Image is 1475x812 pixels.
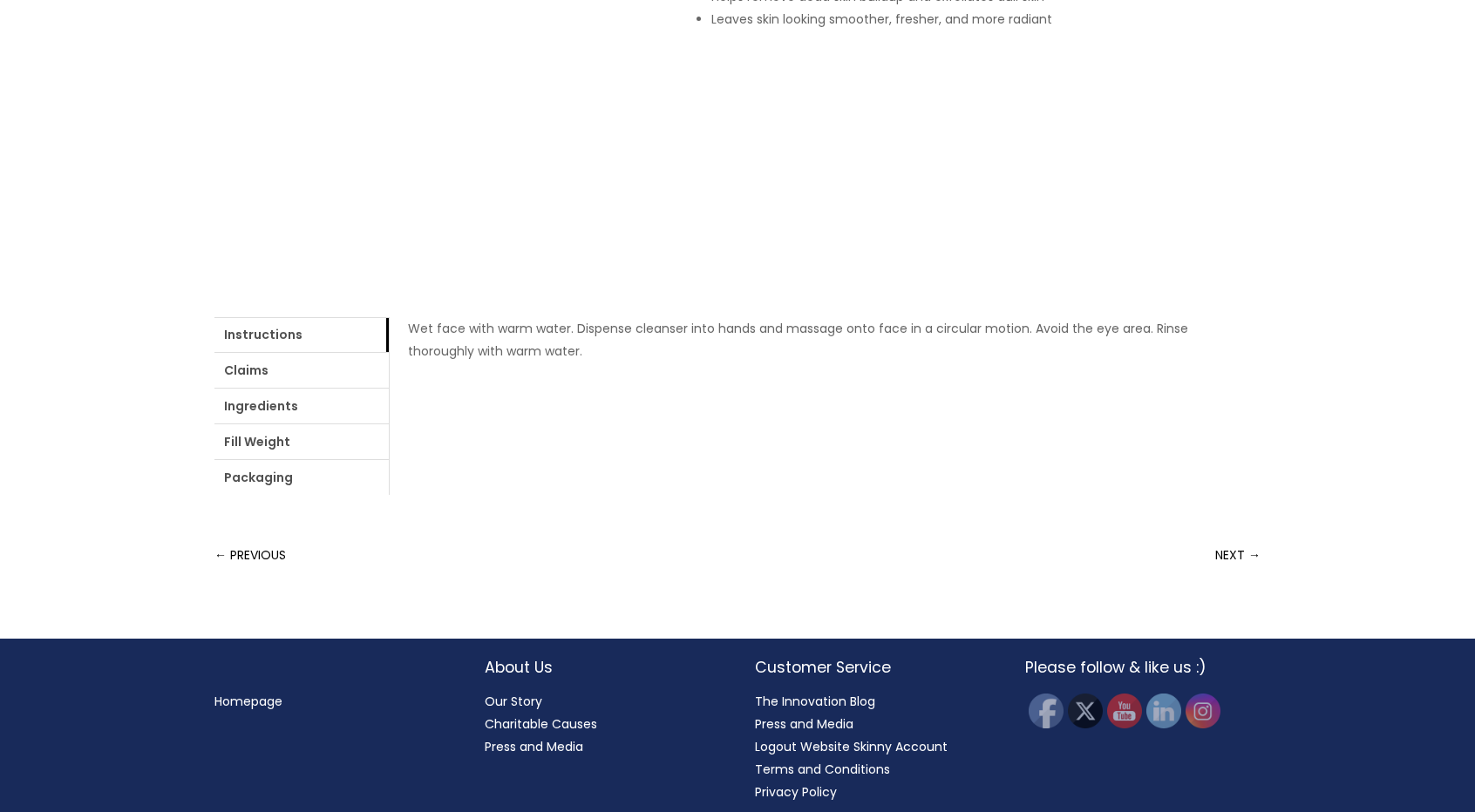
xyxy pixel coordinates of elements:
a: Instructions [214,317,389,352]
a: Charitable Causes [485,715,597,733]
h2: About Us [485,656,720,679]
a: The Innovation Blog [755,693,875,710]
li: Leaves skin looking smoother, fresher, and more radiant [711,8,1261,30]
h2: Please follow & like us :) [1025,656,1261,679]
nav: Menu [214,690,450,713]
a: NEXT → [1215,538,1261,572]
h2: Customer Service [755,656,990,679]
nav: Customer Service [755,690,990,803]
a: Press and Media [755,715,853,733]
img: Facebook [1029,694,1064,728]
a: Ingredients [214,389,389,423]
a: Fill Weight [214,424,389,459]
a: Press and Media [485,738,583,755]
a: Logout Website Skinny Account [755,738,948,755]
p: Wet face with warm water. Dispense cleanser into hands and massage onto face in a circular motion... [408,317,1242,362]
a: Privacy Policy [755,783,837,801]
a: Terms and Conditions [755,761,890,778]
img: Twitter [1068,694,1103,728]
a: Our Story [485,693,542,710]
nav: About Us [485,690,720,758]
a: Claims [214,353,389,388]
a: Packaging [214,460,389,495]
a: Homepage [214,693,282,710]
a: ← PREVIOUS [214,538,286,572]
